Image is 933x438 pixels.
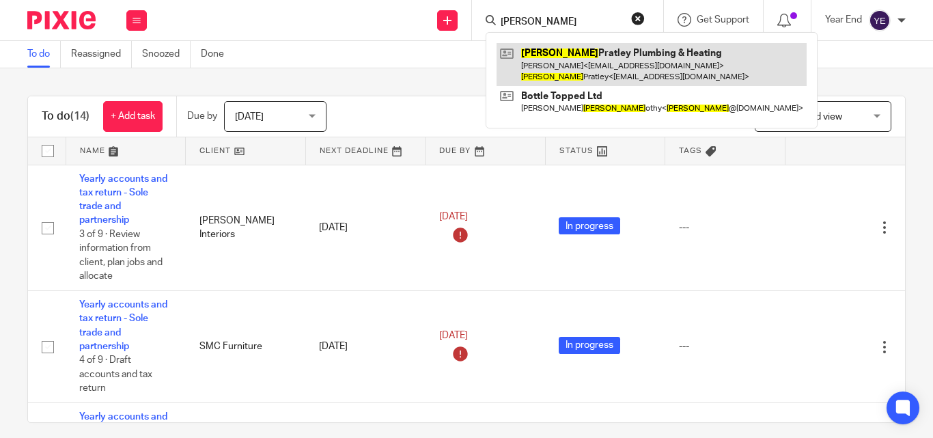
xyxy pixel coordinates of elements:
span: [DATE] [439,331,468,340]
span: (14) [70,111,89,122]
button: Clear [631,12,645,25]
span: [DATE] [235,112,264,122]
span: In progress [559,217,620,234]
span: [DATE] [439,212,468,221]
td: SMC Furniture [186,291,306,403]
span: In progress [559,337,620,354]
span: 3 of 9 · Review information from client, plan jobs and allocate [79,230,163,282]
a: Snoozed [142,41,191,68]
div: --- [679,340,772,353]
p: Due by [187,109,217,123]
div: --- [679,221,772,234]
a: Yearly accounts and tax return - Sole trade and partnership [79,300,167,351]
h1: To do [42,109,89,124]
a: To do [27,41,61,68]
td: [DATE] [305,165,426,291]
span: Get Support [697,15,749,25]
a: Done [201,41,234,68]
img: Pixie [27,11,96,29]
td: [PERSON_NAME] Interiors [186,165,306,291]
td: [DATE] [305,291,426,403]
img: svg%3E [869,10,891,31]
p: Year End [825,13,862,27]
input: Search [499,16,622,29]
a: + Add task [103,101,163,132]
a: Yearly accounts and tax return [79,412,167,435]
span: 4 of 9 · Draft accounts and tax return [79,356,152,394]
span: Tags [679,147,702,154]
a: Reassigned [71,41,132,68]
a: Yearly accounts and tax return - Sole trade and partnership [79,174,167,225]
